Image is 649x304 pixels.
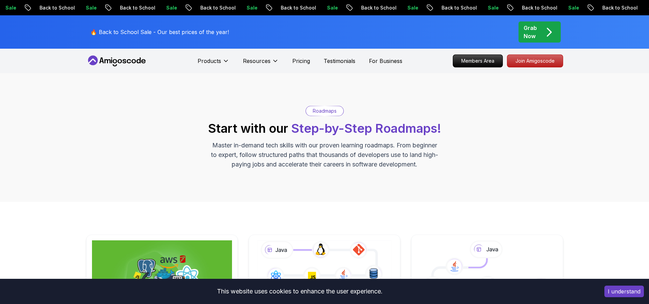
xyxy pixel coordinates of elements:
a: For Business [369,57,402,65]
div: This website uses cookies to enhance the user experience. [5,284,594,299]
p: Sale [482,4,504,11]
p: Sale [160,4,182,11]
p: Back to School [435,4,482,11]
p: Back to School [355,4,401,11]
p: Resources [243,57,271,65]
p: Back to School [194,4,241,11]
a: Join Amigoscode [507,54,563,67]
p: Master in-demand tech skills with our proven learning roadmaps. From beginner to expert, follow s... [210,141,439,169]
p: Sale [401,4,423,11]
p: Grab Now [524,24,537,40]
p: Sale [80,4,102,11]
p: Products [198,57,221,65]
button: Accept cookies [604,286,644,297]
a: Testimonials [324,57,355,65]
button: Resources [243,57,279,70]
p: Back to School [275,4,321,11]
a: Pricing [292,57,310,65]
p: Back to School [114,4,160,11]
p: Sale [241,4,262,11]
span: Step-by-Step Roadmaps! [291,121,441,136]
button: Products [198,57,229,70]
p: Roadmaps [313,108,337,114]
p: Back to School [596,4,643,11]
h2: Start with our [208,122,441,135]
p: Sale [562,4,584,11]
p: Join Amigoscode [507,55,563,67]
p: Back to School [516,4,562,11]
a: Members Area [453,54,503,67]
p: Sale [321,4,343,11]
p: 🔥 Back to School Sale - Our best prices of the year! [90,28,229,36]
p: Back to School [33,4,80,11]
